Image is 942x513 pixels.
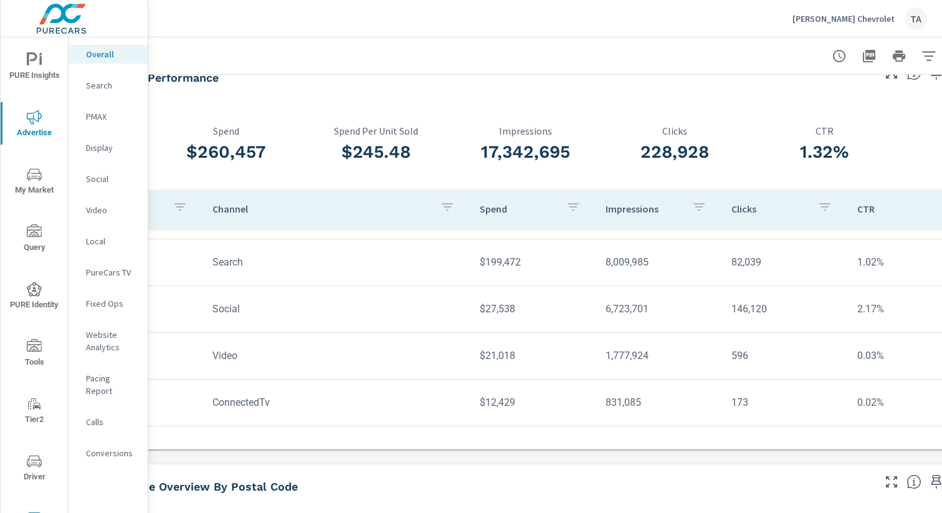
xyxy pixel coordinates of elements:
div: Social [69,170,148,188]
h5: Performance Overview By Postal Code [84,480,298,493]
p: Spend [480,203,556,215]
button: Apply Filters [916,44,941,69]
div: Fixed Ops [69,294,148,313]
span: Advertise [4,110,64,140]
p: Pacing Report [86,372,138,397]
h5: Paid Media Performance [84,71,219,84]
span: Tools [4,339,64,370]
h3: 17,342,695 [450,141,600,163]
p: Fixed Ops [86,297,138,310]
span: Tier2 [4,396,64,427]
div: Overall [69,45,148,64]
p: Calls [86,416,138,428]
p: Conversions [86,447,138,459]
p: Impressions [606,203,682,215]
button: Print Report [887,44,911,69]
h3: $245.48 [301,141,450,163]
div: Local [69,232,148,251]
p: Spend [151,125,301,137]
span: Understand performance data by postal code. Individual postal codes can be selected and expanded ... [906,474,921,489]
td: $12,429 [470,386,596,418]
span: PURE Identity [4,282,64,312]
div: TA [905,7,927,30]
p: CTR [857,203,933,215]
td: 82,039 [721,246,847,278]
p: CTR [749,125,899,137]
p: Clicks [731,203,807,215]
p: Clicks [600,125,749,137]
p: Impressions [450,125,600,137]
td: Search [202,246,470,278]
div: Pacing Report [69,369,148,400]
div: Conversions [69,444,148,463]
div: PureCars TV [69,263,148,282]
p: Social [86,173,138,185]
span: Driver [4,454,64,484]
button: Make Fullscreen [882,472,902,492]
span: My Market [4,167,64,198]
td: 831,085 [596,386,721,418]
p: PMAX [86,110,138,123]
p: PureCars TV [86,266,138,279]
button: "Export Report to PDF" [857,44,882,69]
p: Search [86,79,138,92]
p: Spend Per Unit Sold [301,125,450,137]
p: Website Analytics [86,328,138,353]
td: 6,723,701 [596,293,721,325]
td: 8,009,985 [596,246,721,278]
p: Channel [212,203,430,215]
div: PMAX [69,107,148,126]
td: 173 [721,386,847,418]
p: Overall [86,48,138,60]
div: Video [69,201,148,219]
p: Display [86,141,138,154]
td: 146,120 [721,293,847,325]
div: Calls [69,413,148,431]
div: Display [69,138,148,157]
td: 1,777,924 [596,340,721,372]
td: ConnectedTv [202,386,470,418]
p: Video [86,204,138,216]
span: Query [4,224,64,255]
h3: 228,928 [600,141,749,163]
p: Local [86,235,138,247]
td: $21,018 [470,340,596,372]
td: $199,472 [470,246,596,278]
td: $27,538 [470,293,596,325]
div: Website Analytics [69,325,148,357]
h3: $260,457 [151,141,301,163]
span: PURE Insights [4,52,64,83]
p: [PERSON_NAME] Chevrolet [792,13,895,24]
td: Video [202,340,470,372]
h3: 1.32% [749,141,899,163]
div: Search [69,76,148,95]
td: Social [202,293,470,325]
td: 596 [721,340,847,372]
